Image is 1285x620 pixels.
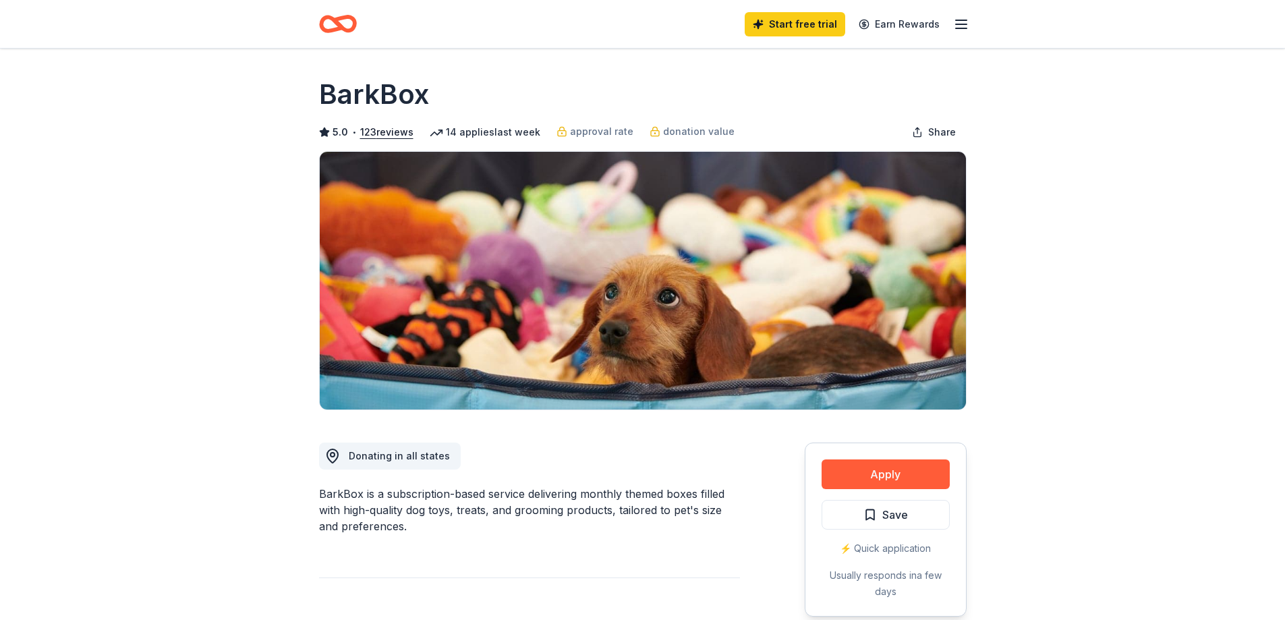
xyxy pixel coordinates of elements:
[882,506,908,524] span: Save
[570,123,633,140] span: approval rate
[851,12,948,36] a: Earn Rewards
[333,124,348,140] span: 5.0
[320,152,966,410] img: Image for BarkBox
[319,8,357,40] a: Home
[901,119,967,146] button: Share
[650,123,735,140] a: donation value
[822,500,950,530] button: Save
[349,450,450,461] span: Donating in all states
[430,124,540,140] div: 14 applies last week
[319,486,740,534] div: BarkBox is a subscription-based service delivering monthly themed boxes filled with high-quality ...
[822,540,950,557] div: ⚡️ Quick application
[928,124,956,140] span: Share
[351,127,356,138] span: •
[319,76,429,113] h1: BarkBox
[663,123,735,140] span: donation value
[822,459,950,489] button: Apply
[360,124,413,140] button: 123reviews
[745,12,845,36] a: Start free trial
[556,123,633,140] a: approval rate
[822,567,950,600] div: Usually responds in a few days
